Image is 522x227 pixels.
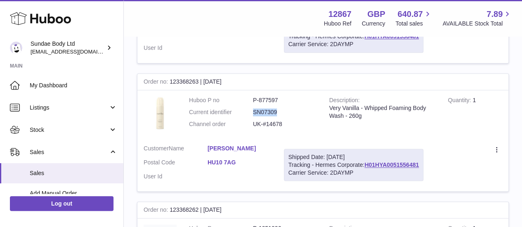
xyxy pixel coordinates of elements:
dt: User Id [144,173,208,180]
span: My Dashboard [30,82,117,89]
span: Customer [144,145,169,152]
a: H01HYA0051556481 [364,161,419,168]
div: Carrier Service: 2DAYMP [288,169,419,177]
dt: Name [144,145,208,154]
span: AVAILABLE Stock Total [442,20,512,28]
span: 7.89 [487,9,503,20]
div: Very Vanilla - Whipped Foaming Body Wash - 260g [329,104,436,120]
a: Log out [10,196,113,211]
div: Huboo Ref [324,20,352,28]
a: 640.87 Total sales [395,9,432,28]
span: Listings [30,104,109,112]
span: [EMAIL_ADDRESS][DOMAIN_NAME] [31,48,121,55]
dd: UK-#14678 [253,120,317,128]
span: Total sales [395,20,432,28]
span: Sales [30,169,117,177]
div: Currency [362,20,385,28]
div: Carrier Service: 2DAYMP [288,40,419,48]
strong: GBP [367,9,385,20]
span: 640.87 [397,9,423,20]
img: internalAdmin-12867@internal.huboo.com [10,42,22,54]
div: Tracking - Hermes Corporate: [284,20,423,53]
div: Shipped Date: [DATE] [288,153,419,161]
strong: Description [329,97,360,105]
dt: Current identifier [189,108,253,116]
a: H01HYA0051556481 [364,33,419,40]
dt: Postal Code [144,159,208,168]
a: HU10 7AG [208,159,272,166]
dt: User Id [144,44,208,52]
a: 7.89 AVAILABLE Stock Total [442,9,512,28]
div: Sundae Body Ltd [31,40,105,56]
img: 128671710439390.jpg [144,96,177,129]
a: [PERSON_NAME] [208,145,272,152]
dd: P-877597 [253,96,317,104]
strong: Order no [144,78,170,87]
strong: Order no [144,206,170,215]
dt: Channel order [189,120,253,128]
span: Add Manual Order [30,190,117,197]
dd: SN07309 [253,108,317,116]
span: Stock [30,126,109,134]
strong: 12867 [328,9,352,20]
td: 1 [442,90,508,138]
span: Sales [30,148,109,156]
div: 123368262 | [DATE] [137,202,508,218]
strong: Quantity [448,97,472,105]
div: Tracking - Hermes Corporate: [284,149,423,181]
dt: Huboo P no [189,96,253,104]
div: 123368263 | [DATE] [137,74,508,90]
